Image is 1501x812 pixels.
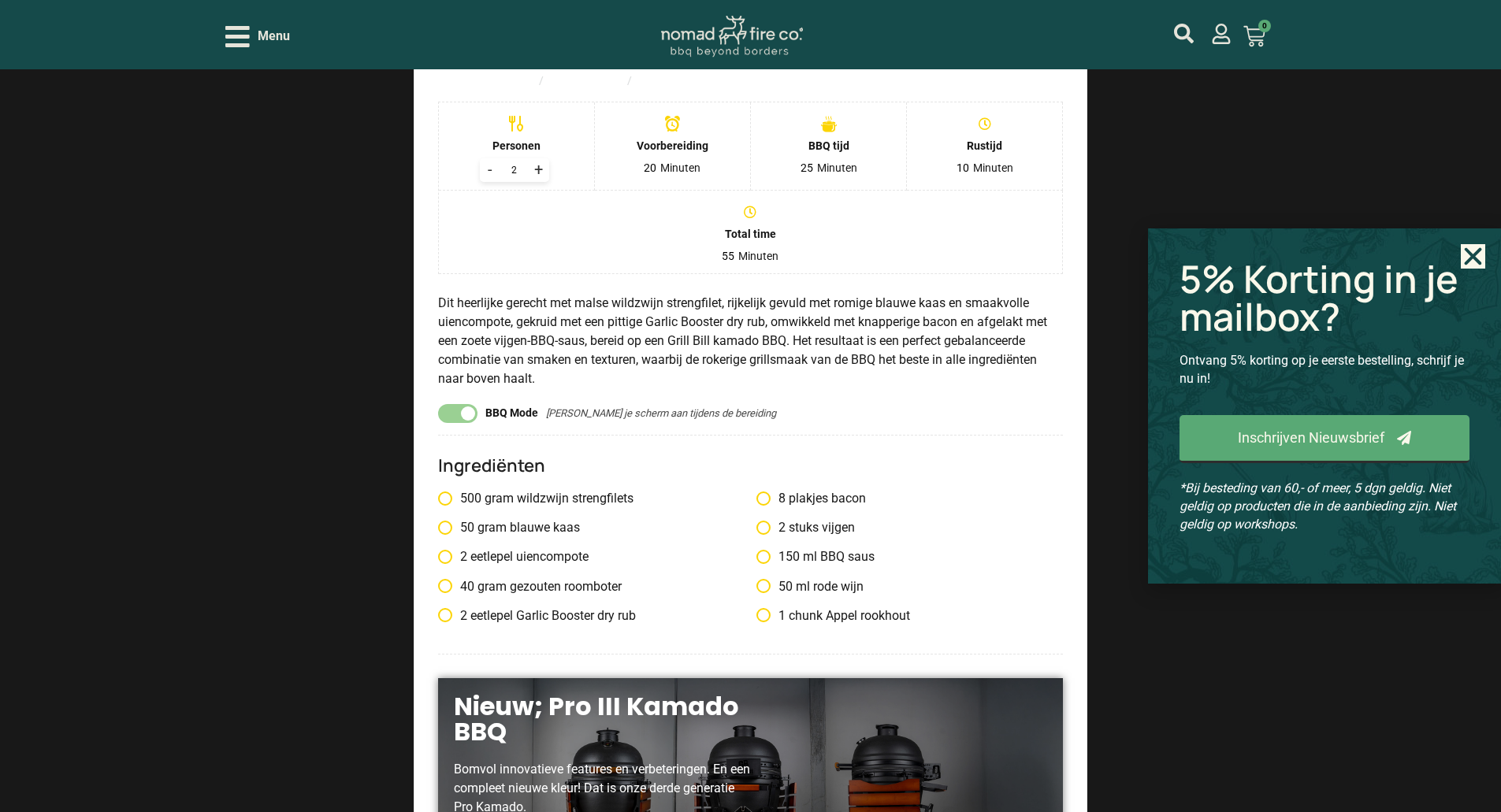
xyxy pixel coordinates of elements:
[617,74,750,87] span: Moeilijkheid
[477,579,507,594] span: gram
[460,579,474,594] span: 40
[973,161,1013,176] span: Minuten
[510,579,622,594] span: gezouten roomboter
[460,491,481,506] span: 500
[1180,415,1469,463] a: Inschrijven Nieuwsbrief
[813,579,864,594] span: rode wijn
[225,23,290,50] div: Open/Close Menu
[448,138,585,154] span: Personen
[826,608,910,623] span: Appel rookhout
[546,406,776,421] p: [PERSON_NAME] je scherm aan tijdens de bereiding
[778,579,793,594] span: 50
[831,491,866,506] span: bacon
[516,549,589,564] span: uiencompote
[722,249,734,265] p: 55
[510,520,580,535] span: blauwe kaas
[485,491,514,506] span: gram
[916,138,1053,154] span: Rustijd
[695,74,750,87] mark: Gemiddeld
[1258,20,1271,32] span: 0
[644,161,656,176] p: 20
[516,608,636,623] span: Garlic Booster dry rub
[460,608,467,623] span: 2
[789,520,819,535] span: stuks
[529,74,617,87] span: Keuken:
[1461,244,1485,269] a: Close
[660,161,700,176] span: Minuten
[589,74,617,87] mark: Frans
[1238,431,1384,445] span: Inschrijven Nieuwsbrief
[957,161,969,176] p: 10
[789,608,823,623] span: chunk
[480,158,500,182] div: -
[1174,24,1194,43] a: mijn account
[1211,24,1232,44] a: mijn account
[604,138,741,154] span: Voorbereiding
[661,16,803,57] img: Nomad Logo
[803,549,817,564] span: ml
[760,138,897,154] span: BBQ tijd
[438,294,1063,388] p: Dit heerlijke gerecht met malse wildzwijn strengfilet, rijkelijk gevuld met romige blauwe kaas en...
[470,608,513,623] span: eetlepel
[789,491,828,506] span: plakjes
[778,608,786,623] span: 1
[460,520,474,535] span: 50
[448,226,1053,243] span: Total time
[738,249,778,265] span: Minuten
[778,549,800,564] span: 150
[778,491,786,506] span: 8
[438,455,1063,476] h3: Ingrediënten
[258,27,290,46] span: Menu
[454,694,751,744] h2: Nieuw; Pro III Kamado BBQ
[1180,260,1469,336] h2: 5% Korting in je mailbox?
[470,549,513,564] span: eetlepel
[817,161,857,176] span: Minuten
[1224,16,1284,57] a: 0
[820,549,875,564] span: BBQ saus
[778,520,786,535] span: 2
[438,74,529,87] span: Gang:
[822,520,855,535] span: vijgen
[485,405,538,421] span: BBQ Mode
[460,549,467,564] span: 2
[517,491,633,506] span: wildzwijn strengfilets
[467,74,529,87] mark: hoofgerecht
[1180,351,1469,387] p: Ontvang 5% korting op je eerste bestelling, schrijf je nu in!
[796,579,810,594] span: ml
[801,161,813,176] p: 25
[529,158,549,182] div: +
[477,520,507,535] span: gram
[1180,480,1456,532] em: *Bij besteding van 60,- of meer, 5 dgn geldig. Niet geldig op producten die in de aanbieding zijn...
